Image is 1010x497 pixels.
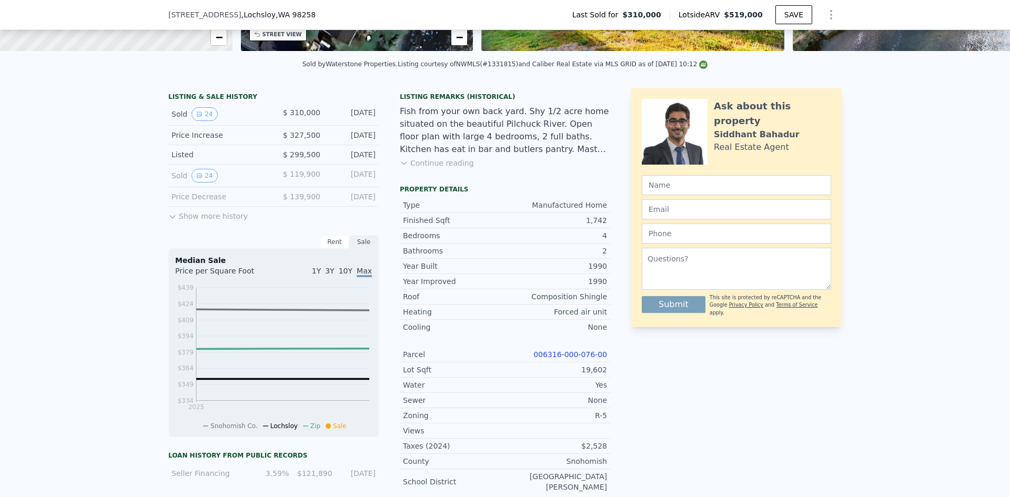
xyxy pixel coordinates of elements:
[400,105,610,156] div: Fish from your own back yard. Shy 1/2 acre home situated on the beautiful Pilchuck River. Open fl...
[339,267,352,275] span: 10Y
[168,9,241,20] span: [STREET_ADDRESS]
[533,350,607,359] a: 006316-000-076-00
[177,284,194,291] tspan: $439
[403,349,505,360] div: Parcel
[270,422,298,430] span: Lochsloy
[403,307,505,317] div: Heating
[339,468,376,479] div: [DATE]
[329,169,376,182] div: [DATE]
[295,468,332,479] div: $121,890
[283,192,320,201] span: $ 139,900
[714,99,831,128] div: Ask about this property
[398,60,708,68] div: Listing courtesy of NWMLS (#1331815) and Caliber Real Estate via MLS GRID as of [DATE] 10:12
[210,422,258,430] span: Snohomish Co.
[714,141,789,154] div: Real Estate Agent
[505,291,607,302] div: Composition Shingle
[699,60,708,69] img: NWMLS Logo
[168,207,248,221] button: Show more history
[403,230,505,241] div: Bedrooms
[403,441,505,451] div: Taxes (2024)
[400,185,610,194] div: Property details
[403,364,505,375] div: Lot Sqft
[724,11,763,19] span: $519,000
[175,255,372,266] div: Median Sale
[171,191,265,202] div: Price Decrease
[329,149,376,160] div: [DATE]
[177,332,194,340] tspan: $394
[171,468,246,479] div: Seller Financing
[168,451,379,460] div: Loan history from public records
[276,11,316,19] span: , WA 98258
[329,191,376,202] div: [DATE]
[320,235,349,249] div: Rent
[283,150,320,159] span: $ 299,500
[403,425,505,436] div: Views
[505,441,607,451] div: $2,528
[188,403,205,411] tspan: 2025
[572,9,623,20] span: Last Sold for
[776,302,817,308] a: Terms of Service
[505,276,607,287] div: 1990
[505,322,607,332] div: None
[505,456,607,466] div: Snohomish
[329,107,376,121] div: [DATE]
[403,291,505,302] div: Roof
[400,93,610,101] div: Listing Remarks (Historical)
[312,267,321,275] span: 1Y
[252,468,289,479] div: 3.59%
[729,302,763,308] a: Privacy Policy
[177,300,194,308] tspan: $424
[622,9,661,20] span: $310,000
[714,128,800,141] div: Siddhant Bahadur
[403,246,505,256] div: Bathrooms
[403,476,505,487] div: School District
[400,158,474,168] button: Continue reading
[505,307,607,317] div: Forced air unit
[505,230,607,241] div: 4
[283,170,320,178] span: $ 119,900
[177,349,194,356] tspan: $379
[505,380,607,390] div: Yes
[171,130,265,140] div: Price Increase
[177,317,194,324] tspan: $409
[283,131,320,139] span: $ 327,500
[642,199,831,219] input: Email
[451,29,467,45] a: Zoom out
[302,60,398,68] div: Sold by Waterstone Properties .
[175,266,274,282] div: Price per Square Foot
[679,9,724,20] span: Lotside ARV
[241,9,316,20] span: , Lochsloy
[642,224,831,244] input: Phone
[505,395,607,405] div: None
[505,471,607,492] div: [GEOGRAPHIC_DATA][PERSON_NAME]
[403,395,505,405] div: Sewer
[403,410,505,421] div: Zoning
[171,107,265,121] div: Sold
[262,31,302,38] div: STREET VIEW
[403,380,505,390] div: Water
[211,29,227,45] a: Zoom out
[171,169,265,182] div: Sold
[171,149,265,160] div: Listed
[357,267,372,277] span: Max
[403,215,505,226] div: Finished Sqft
[821,4,842,25] button: Show Options
[505,261,607,271] div: 1990
[505,215,607,226] div: 1,742
[191,107,217,121] button: View historical data
[403,276,505,287] div: Year Improved
[329,130,376,140] div: [DATE]
[310,422,320,430] span: Zip
[403,200,505,210] div: Type
[325,267,334,275] span: 3Y
[403,261,505,271] div: Year Built
[283,108,320,117] span: $ 310,000
[177,397,194,404] tspan: $334
[177,364,194,372] tspan: $364
[403,322,505,332] div: Cooling
[333,422,347,430] span: Sale
[505,200,607,210] div: Manufactured Home
[775,5,812,24] button: SAVE
[215,31,222,44] span: −
[642,175,831,195] input: Name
